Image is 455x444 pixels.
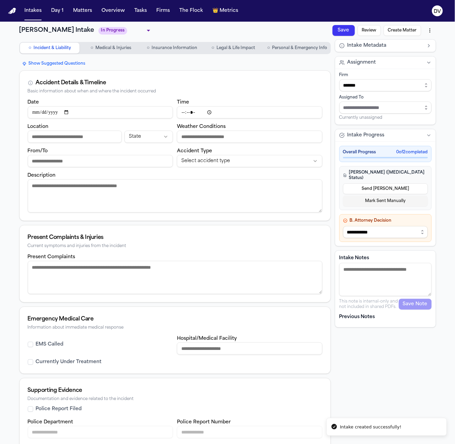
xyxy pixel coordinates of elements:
[98,26,153,35] div: Update intake status
[265,43,330,53] button: Go to Personal & Emergency Info
[91,45,93,51] span: ○
[339,255,432,262] label: Intake Notes
[19,60,88,68] button: Show Suggested Questions
[36,79,106,87] div: Accident Details & Timeline
[28,173,56,178] label: Description
[177,124,226,129] label: Weather Conditions
[339,299,399,310] p: This note is internal-only and not included in shared PDFs.
[28,254,75,260] label: Present Complaints
[36,406,82,413] label: Police Report Filed
[343,218,428,223] h4: B. Attorney Decision
[132,5,150,17] button: Tasks
[28,397,322,402] div: Documentation and evidence related to the incident
[28,106,173,118] input: Incident date
[28,420,73,425] label: Police Department
[19,26,94,35] h1: [PERSON_NAME] Intake
[48,5,66,17] button: Day 1
[147,45,150,51] span: ○
[28,149,48,154] label: From/To
[339,102,432,114] input: Assign to staff member
[177,106,322,118] input: Incident time
[203,43,263,53] button: Go to Legal & Life Impact
[347,42,387,49] span: Intake Metadata
[211,45,214,51] span: ○
[28,45,31,51] span: ○
[33,45,71,51] span: Incident & Liability
[124,131,173,143] button: Incident state
[36,341,64,348] label: EMS Called
[28,89,322,94] div: Basic information about when and where the incident occurred
[333,25,355,36] button: Save
[339,263,432,296] textarea: Intake notes
[177,342,322,355] input: Hospital or medical facility
[343,196,428,206] button: Mark Sent Manually
[8,8,16,14] img: Finch Logo
[36,359,102,365] label: Currently Under Treatment
[28,386,322,395] div: Supporting Evidence
[339,95,432,100] div: Assigned To
[20,43,80,53] button: Go to Incident & Liability
[177,149,212,154] label: Accident Type
[28,234,322,242] div: Present Complaints & Injuries
[335,57,436,69] button: Assignment
[272,45,327,51] span: Personal & Emergency Info
[339,72,432,78] div: Firm
[177,100,189,105] label: Time
[339,314,432,320] p: Previous Notes
[396,150,428,155] span: 0 of 2 completed
[28,155,173,167] input: From/To destination
[339,115,383,120] span: Currently unassigned
[340,424,402,430] div: Intake created successfully!
[8,8,16,14] a: Home
[28,244,322,249] div: Current symptoms and injuries from the incident
[267,45,270,51] span: ○
[28,131,122,143] input: Incident location
[335,40,436,52] button: Intake Metadata
[210,5,241,17] button: crownMetrics
[177,426,322,438] input: Police report number
[358,25,381,36] button: Review
[99,5,128,17] button: Overview
[217,45,255,51] span: Legal & Life Impact
[347,132,385,139] span: Intake Progress
[339,79,432,91] input: Select firm
[28,426,173,438] input: Police department
[81,43,141,53] button: Go to Medical & Injuries
[28,124,49,129] label: Location
[343,183,428,194] button: Send [PERSON_NAME]
[384,25,421,36] button: Create Matter
[28,100,39,105] label: Date
[177,5,206,17] button: The Flock
[28,261,322,294] textarea: Present complaints
[177,131,322,143] input: Weather conditions
[177,336,237,341] label: Hospital/Medical Facility
[142,43,202,53] button: Go to Insurance Information
[152,45,197,51] span: Insurance Information
[70,5,95,17] button: Matters
[424,24,436,37] button: More actions
[177,420,231,425] label: Police Report Number
[335,129,436,141] button: Intake Progress
[22,5,44,17] button: Intakes
[347,59,376,66] span: Assignment
[28,315,322,323] div: Emergency Medical Care
[28,179,322,213] textarea: Incident description
[154,5,173,17] button: Firms
[98,27,128,35] span: In Progress
[343,150,376,155] span: Overall Progress
[28,325,322,330] div: Information about immediate medical response
[343,170,428,181] h4: [PERSON_NAME] ([MEDICAL_DATA] Status)
[95,45,131,51] span: Medical & Injuries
